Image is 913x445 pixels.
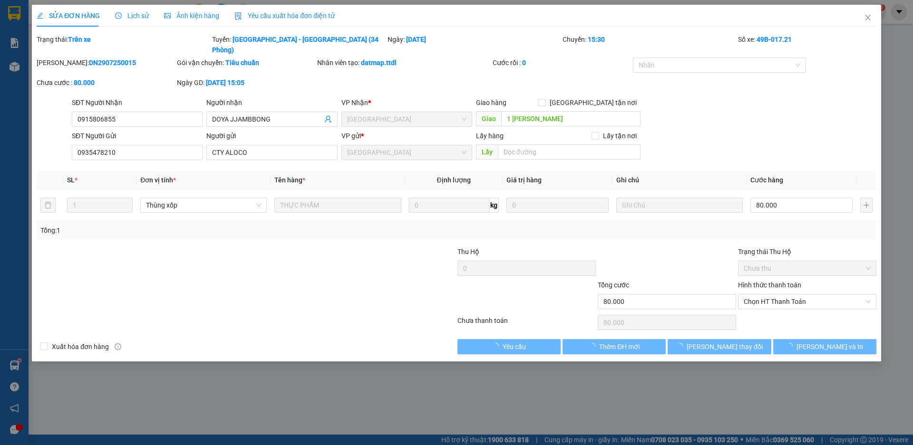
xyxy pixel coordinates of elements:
span: clock-circle [115,12,122,19]
input: Ghi Chú [616,198,743,213]
span: user-add [324,115,332,123]
div: SĐT Người Nhận [72,97,203,108]
span: picture [164,12,171,19]
div: ÂN [111,29,208,41]
b: 15:30 [588,36,605,43]
div: Chuyến: [562,34,737,55]
b: DN2907250015 [89,59,136,66]
span: Lấy tận nơi [599,131,641,141]
span: Giá trị hàng [506,176,542,184]
span: SỬA ĐƠN HÀNG [37,12,100,19]
span: Lấy hàng [476,132,504,140]
span: CC : [110,62,123,72]
span: Tên hàng [274,176,305,184]
label: Hình thức thanh toán [738,281,801,289]
span: edit [37,12,43,19]
span: Giao hàng [476,99,506,106]
b: [DATE] 15:05 [206,79,244,86]
span: loading [492,343,503,350]
div: Tổng: 1 [40,225,352,236]
th: Ghi chú [612,171,747,189]
span: Nhận: [111,8,134,18]
span: Đà Lạt [347,112,466,126]
span: SL [67,176,75,184]
span: Thùng xốp [146,198,261,212]
b: 0 [522,59,526,66]
span: info-circle [115,343,121,350]
button: Close [855,5,881,31]
div: Tuyến: [211,34,387,55]
b: datmap.ttdl [361,59,397,66]
b: [DATE] [406,36,426,43]
div: SĨ [8,29,105,41]
span: Ảnh kiện hàng [164,12,219,19]
div: Người nhận [206,97,337,108]
span: Định lượng [437,176,471,184]
span: kg [489,198,499,213]
img: icon [234,12,242,20]
div: [GEOGRAPHIC_DATA] [111,8,208,29]
b: 80.000 [74,79,95,86]
span: Tổng cước [598,281,629,289]
div: 100.000 [110,60,209,73]
span: Gửi: [8,8,23,18]
div: Chưa cước : [37,77,175,88]
div: [GEOGRAPHIC_DATA] [8,8,105,29]
div: Chưa thanh toán [456,315,597,332]
div: Trạng thái: [36,34,211,55]
span: loading [786,343,796,350]
span: Đơn vị tính [140,176,176,184]
div: [PERSON_NAME]: [37,57,175,68]
div: 0907655675 [111,41,208,54]
button: delete [40,198,56,213]
span: Thêm ĐH mới [599,341,640,352]
div: VP gửi [341,131,472,141]
span: Chưa thu [744,261,871,275]
b: Trên xe [68,36,91,43]
span: close [864,14,872,21]
div: Cước rồi : [493,57,631,68]
span: [GEOGRAPHIC_DATA] tận nơi [546,97,641,108]
span: Thu Hộ [457,248,479,256]
div: Trạng thái Thu Hộ [738,246,876,257]
button: plus [860,198,873,213]
span: [PERSON_NAME] và In [796,341,863,352]
div: Số xe: [737,34,877,55]
span: Giao [476,111,501,126]
span: loading [676,343,687,350]
div: Người gửi [206,131,337,141]
span: Lịch sử [115,12,149,19]
span: VP Nhận [341,99,368,106]
div: Gói vận chuyển: [177,57,315,68]
button: [PERSON_NAME] thay đổi [668,339,771,354]
div: 0911393493 [8,41,105,54]
input: VD: Bàn, Ghế [274,198,401,213]
button: Thêm ĐH mới [563,339,666,354]
span: Xuất hóa đơn hàng [48,341,113,352]
button: [PERSON_NAME] và In [773,339,876,354]
span: Yêu cầu [503,341,526,352]
span: loading [589,343,599,350]
input: Dọc đường [498,144,641,160]
div: Ngày: [387,34,562,55]
b: Tiêu chuẩn [225,59,259,66]
b: 49B-017.21 [757,36,792,43]
span: Cước hàng [750,176,783,184]
b: [GEOGRAPHIC_DATA] - [GEOGRAPHIC_DATA] (34 Phòng) [212,36,379,54]
div: SĐT Người Gửi [72,131,203,141]
span: Lấy [476,144,498,160]
input: 0 [506,198,609,213]
span: Chọn HT Thanh Toán [744,294,871,309]
div: Ngày GD: [177,77,315,88]
span: Đà Nẵng [347,145,466,160]
span: [PERSON_NAME] thay đổi [687,341,763,352]
span: Yêu cầu xuất hóa đơn điện tử [234,12,335,19]
input: Dọc đường [501,111,641,126]
button: Yêu cầu [457,339,561,354]
div: Nhân viên tạo: [317,57,491,68]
